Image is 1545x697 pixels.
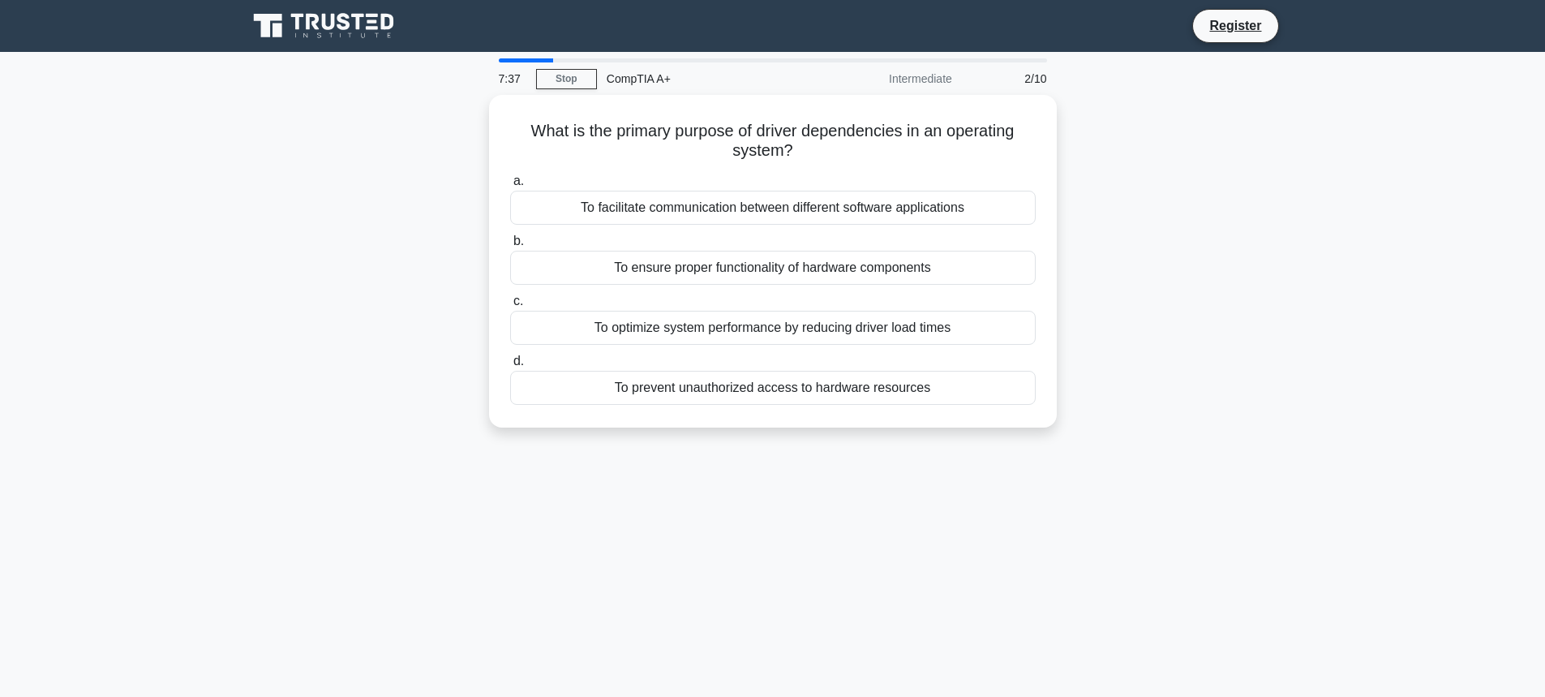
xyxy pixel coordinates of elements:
div: Intermediate [820,62,962,95]
div: To facilitate communication between different software applications [510,191,1036,225]
div: To optimize system performance by reducing driver load times [510,311,1036,345]
span: b. [513,234,524,247]
div: To ensure proper functionality of hardware components [510,251,1036,285]
span: d. [513,354,524,368]
span: a. [513,174,524,187]
span: c. [513,294,523,308]
div: To prevent unauthorized access to hardware resources [510,371,1036,405]
h5: What is the primary purpose of driver dependencies in an operating system? [509,121,1037,161]
div: 7:37 [489,62,536,95]
div: 2/10 [962,62,1057,95]
a: Register [1200,15,1271,36]
a: Stop [536,69,597,89]
div: CompTIA A+ [597,62,820,95]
